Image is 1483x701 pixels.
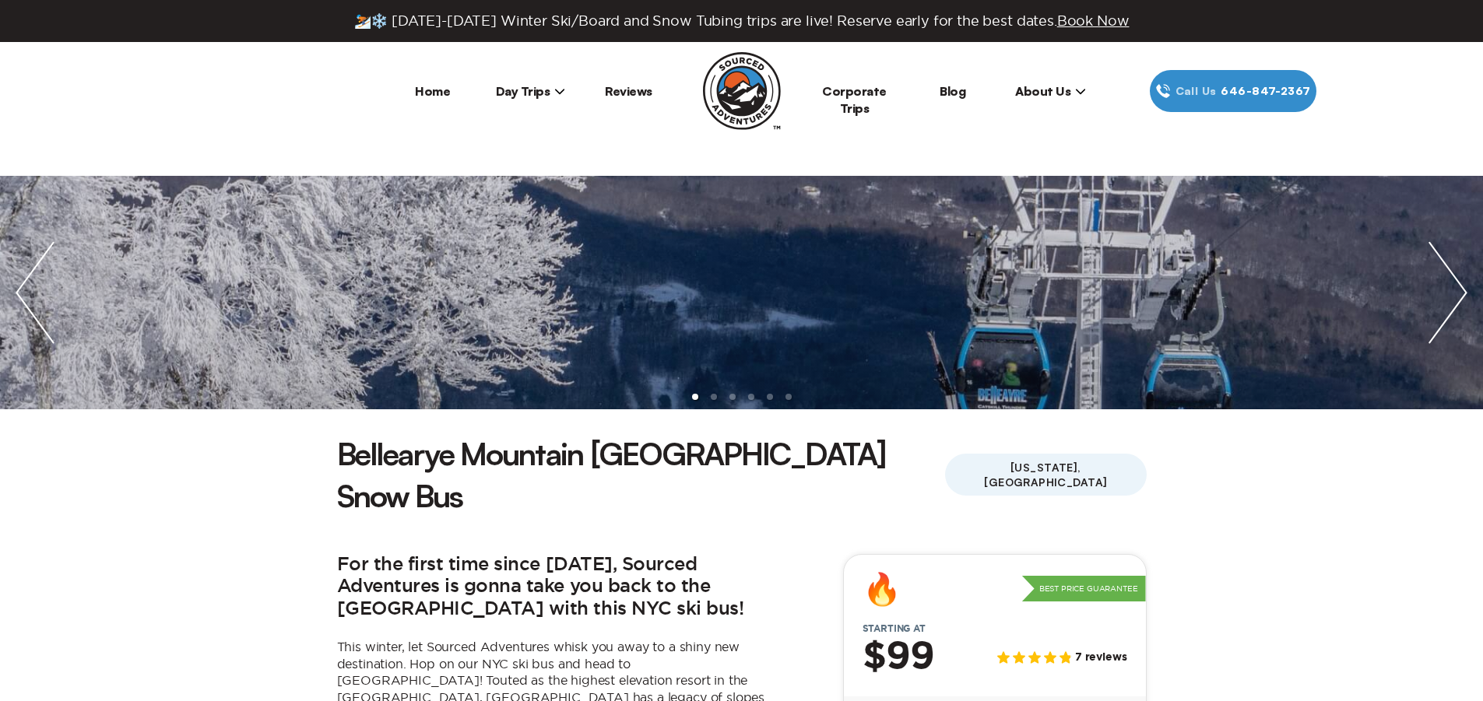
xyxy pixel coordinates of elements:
[1075,651,1127,664] span: 7 reviews
[940,83,965,99] a: Blog
[496,83,566,99] span: Day Trips
[1022,576,1146,602] p: Best Price Guarantee
[703,52,781,130] img: Sourced Adventures company logo
[337,554,773,621] h2: For the first time since [DATE], Sourced Adventures is gonna take you back to the [GEOGRAPHIC_DAT...
[415,83,450,99] a: Home
[1171,82,1221,100] span: Call Us
[822,83,887,116] a: Corporate Trips
[692,394,698,400] li: slide item 1
[729,394,736,400] li: slide item 3
[844,623,944,634] span: Starting at
[354,12,1130,30] span: ⛷️❄️ [DATE]-[DATE] Winter Ski/Board and Snow Tubing trips are live! Reserve early for the best da...
[337,433,946,517] h1: Bellearye Mountain [GEOGRAPHIC_DATA] Snow Bus
[711,394,717,400] li: slide item 2
[1150,70,1316,112] a: Call Us646‍-847‍-2367
[605,83,652,99] a: Reviews
[945,454,1146,496] span: [US_STATE], [GEOGRAPHIC_DATA]
[1015,83,1086,99] span: About Us
[1221,82,1310,100] span: 646‍-847‍-2367
[1413,176,1483,409] img: next slide / item
[785,394,792,400] li: slide item 6
[767,394,773,400] li: slide item 5
[863,637,934,678] h2: $99
[1057,13,1130,28] span: Book Now
[748,394,754,400] li: slide item 4
[863,573,901,605] div: 🔥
